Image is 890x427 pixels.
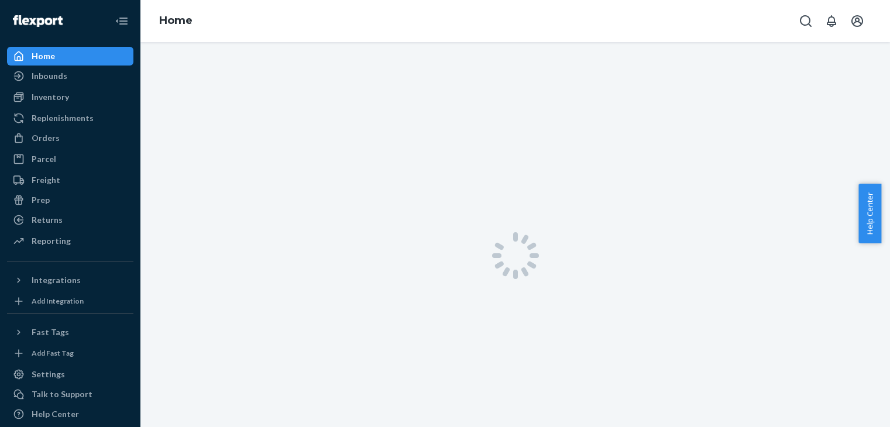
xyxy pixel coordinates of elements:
[7,365,133,384] a: Settings
[7,271,133,290] button: Integrations
[820,9,843,33] button: Open notifications
[32,274,81,286] div: Integrations
[7,346,133,360] a: Add Fast Tag
[32,70,67,82] div: Inbounds
[32,388,92,400] div: Talk to Support
[794,9,817,33] button: Open Search Box
[7,150,133,168] a: Parcel
[32,132,60,144] div: Orders
[7,385,133,404] a: Talk to Support
[32,214,63,226] div: Returns
[7,88,133,106] a: Inventory
[32,112,94,124] div: Replenishments
[32,174,60,186] div: Freight
[7,67,133,85] a: Inbounds
[858,184,881,243] button: Help Center
[7,129,133,147] a: Orders
[7,405,133,423] a: Help Center
[32,235,71,247] div: Reporting
[110,9,133,33] button: Close Navigation
[32,369,65,380] div: Settings
[159,14,193,27] a: Home
[7,191,133,209] a: Prep
[7,171,133,190] a: Freight
[150,4,202,38] ol: breadcrumbs
[7,211,133,229] a: Returns
[32,326,69,338] div: Fast Tags
[32,296,84,306] div: Add Integration
[32,408,79,420] div: Help Center
[7,323,133,342] button: Fast Tags
[32,91,69,103] div: Inventory
[846,9,869,33] button: Open account menu
[32,50,55,62] div: Home
[13,15,63,27] img: Flexport logo
[7,47,133,66] a: Home
[7,109,133,128] a: Replenishments
[7,232,133,250] a: Reporting
[7,294,133,308] a: Add Integration
[32,348,74,358] div: Add Fast Tag
[32,194,50,206] div: Prep
[32,153,56,165] div: Parcel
